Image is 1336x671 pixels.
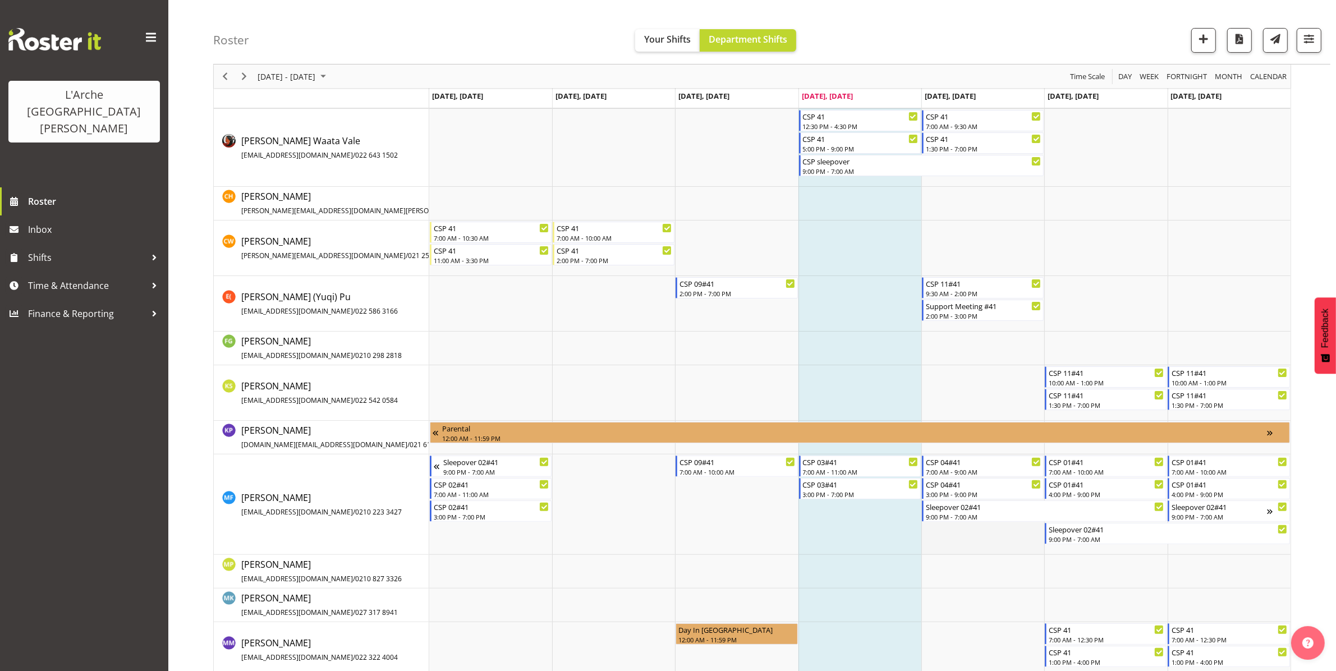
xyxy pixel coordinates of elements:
div: Krishnaben Patel"s event - Parental Begin From Monday, June 16, 2025 at 12:00:00 AM GMT+12:00 End... [430,422,1290,443]
div: CSP 41 [1172,624,1287,635]
div: Melissa Fry"s event - Sleepover 02#41 Begin From Sunday, August 24, 2025 at 9:00:00 PM GMT+12:00 ... [430,456,552,477]
span: Time Scale [1069,70,1106,84]
span: 0210 298 2818 [355,351,402,360]
span: 022 643 1502 [355,150,398,160]
span: [EMAIL_ADDRESS][DOMAIN_NAME] [241,351,353,360]
span: [EMAIL_ADDRESS][DOMAIN_NAME] [241,396,353,405]
img: help-xxl-2.png [1302,637,1314,649]
td: Christopher Hill resource [214,187,429,220]
div: CSP 11#41 [1172,367,1287,378]
button: Timeline Day [1117,70,1134,84]
div: Kalpana Sapkota"s event - CSP 11#41 Begin From Saturday, August 30, 2025 at 1:30:00 PM GMT+12:00 ... [1045,389,1167,410]
span: / [353,608,355,617]
a: [PERSON_NAME] Waata Vale[EMAIL_ADDRESS][DOMAIN_NAME]/022 643 1502 [241,134,398,161]
div: CSP 41 [1172,646,1287,658]
span: 022 542 0584 [355,396,398,405]
div: Melissa Fry"s event - CSP 01#41 Begin From Sunday, August 31, 2025 at 4:00:00 PM GMT+12:00 Ends A... [1168,478,1289,499]
div: CSP 41 [1049,646,1164,658]
span: [EMAIL_ADDRESS][DOMAIN_NAME] [241,652,353,662]
span: [PERSON_NAME] (Yuqi) Pu [241,291,398,316]
a: [PERSON_NAME][EMAIL_ADDRESS][DOMAIN_NAME]/027 317 8941 [241,591,398,618]
div: CSP 41 [803,111,918,122]
div: CSP 04#41 [926,479,1041,490]
span: [PERSON_NAME] [241,424,448,450]
div: CSP 41 [926,111,1041,122]
span: Your Shifts [644,33,691,45]
div: Michelle Muir"s event - CSP 41 Begin From Saturday, August 30, 2025 at 1:00:00 PM GMT+12:00 Ends ... [1045,646,1167,667]
div: CSP sleepover [803,155,1041,167]
span: [DATE] - [DATE] [256,70,316,84]
div: CSP 41 [557,245,672,256]
div: CSP 01#41 [1172,456,1287,467]
div: Support Meeting #41 [926,300,1041,311]
div: CSP 41 [434,245,549,256]
a: [PERSON_NAME][EMAIL_ADDRESS][DOMAIN_NAME]/022 322 4004 [241,636,398,663]
div: CSP 04#41 [926,456,1041,467]
span: Day [1117,70,1133,84]
td: Melissa Fry resource [214,454,429,555]
div: CSP 41 [1049,624,1164,635]
a: [PERSON_NAME][EMAIL_ADDRESS][DOMAIN_NAME]/0210 827 3326 [241,558,402,585]
span: 022 586 3166 [355,306,398,316]
span: [PERSON_NAME] [241,592,398,618]
div: Cherri Waata Vale"s event - CSP sleepover Begin From Thursday, August 28, 2025 at 9:00:00 PM GMT+... [799,155,1044,176]
div: 7:00 AM - 9:30 AM [926,122,1041,131]
div: Sleepover 02#41 [443,456,549,467]
div: 1:00 PM - 4:00 PM [1049,658,1164,667]
div: CSP 01#41 [1172,479,1287,490]
div: CSP 41 [434,222,549,233]
a: [PERSON_NAME][PERSON_NAME][EMAIL_ADDRESS][DOMAIN_NAME]/021 251 8963 [241,235,451,261]
div: CSP 09#41 [680,278,795,289]
div: Cherri Waata Vale"s event - CSP 41 Begin From Thursday, August 28, 2025 at 5:00:00 PM GMT+12:00 E... [799,132,921,154]
div: 9:00 PM - 7:00 AM [1049,535,1287,544]
button: Timeline Month [1213,70,1245,84]
div: 1:30 PM - 7:00 PM [1049,401,1164,410]
span: [EMAIL_ADDRESS][DOMAIN_NAME] [241,306,353,316]
div: Melissa Fry"s event - CSP 01#41 Begin From Saturday, August 30, 2025 at 7:00:00 AM GMT+12:00 Ends... [1045,456,1167,477]
div: 12:00 AM - 11:59 PM [678,635,795,644]
span: [PERSON_NAME] Waata Vale [241,135,398,160]
div: Melissa Fry"s event - CSP 03#41 Begin From Thursday, August 28, 2025 at 3:00:00 PM GMT+12:00 Ends... [799,478,921,499]
td: Mia Parr resource [214,555,429,589]
div: Melissa Fry"s event - CSP 04#41 Begin From Friday, August 29, 2025 at 7:00:00 AM GMT+12:00 Ends A... [922,456,1044,477]
div: 12:00 AM - 11:59 PM [442,434,1268,443]
div: Melissa Fry"s event - CSP 04#41 Begin From Friday, August 29, 2025 at 3:00:00 PM GMT+12:00 Ends A... [922,478,1044,499]
div: CSP 11#41 [1172,389,1287,401]
div: Melissa Fry"s event - CSP 02#41 Begin From Monday, August 25, 2025 at 3:00:00 PM GMT+12:00 Ends A... [430,500,552,522]
span: [PERSON_NAME] [241,235,451,261]
span: Time & Attendance [28,277,146,294]
div: Cherri Waata Vale"s event - CSP 41 Begin From Thursday, August 28, 2025 at 12:30:00 PM GMT+12:00 ... [799,110,921,131]
div: Estelle (Yuqi) Pu"s event - CSP 11#41 Begin From Friday, August 29, 2025 at 9:30:00 AM GMT+12:00 ... [922,277,1044,298]
span: / [406,251,408,260]
span: 021 251 8963 [408,251,451,260]
div: CSP 41 [803,133,918,144]
div: Cindy Walters"s event - CSP 41 Begin From Tuesday, August 26, 2025 at 7:00:00 AM GMT+12:00 Ends A... [553,222,674,243]
div: Next [235,65,254,88]
span: Roster [28,193,163,210]
span: 0210 223 3427 [355,507,402,517]
span: 022 322 4004 [355,652,398,662]
span: / [353,396,355,405]
div: Cindy Walters"s event - CSP 41 Begin From Monday, August 25, 2025 at 7:00:00 AM GMT+12:00 Ends At... [430,222,552,243]
div: CSP 02#41 [434,501,549,512]
button: Month [1248,70,1289,84]
div: Melissa Fry"s event - Sleepover 02#41 Begin From Saturday, August 30, 2025 at 9:00:00 PM GMT+12:0... [1045,523,1290,544]
div: 7:00 AM - 11:00 AM [803,467,918,476]
span: / [353,351,355,360]
div: 3:00 PM - 7:00 PM [803,490,918,499]
div: CSP 09#41 [680,456,795,467]
div: Cindy Walters"s event - CSP 41 Begin From Monday, August 25, 2025 at 11:00:00 AM GMT+12:00 Ends A... [430,244,552,265]
div: CSP 41 [926,133,1041,144]
td: Faustina Gaensicke resource [214,332,429,365]
div: CSP 41 [557,222,672,233]
div: Parental [442,422,1268,434]
span: [DATE], [DATE] [432,91,483,101]
span: Month [1214,70,1243,84]
span: [PERSON_NAME][EMAIL_ADDRESS][DOMAIN_NAME][PERSON_NAME] [241,206,458,215]
div: 12:30 PM - 4:30 PM [803,122,918,131]
div: 2:00 PM - 7:00 PM [680,289,795,298]
div: 7:00 AM - 10:00 AM [1049,467,1164,476]
span: [EMAIL_ADDRESS][DOMAIN_NAME] [241,574,353,583]
a: [PERSON_NAME] (Yuqi) Pu[EMAIL_ADDRESS][DOMAIN_NAME]/022 586 3166 [241,290,398,317]
span: [DATE], [DATE] [1048,91,1099,101]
